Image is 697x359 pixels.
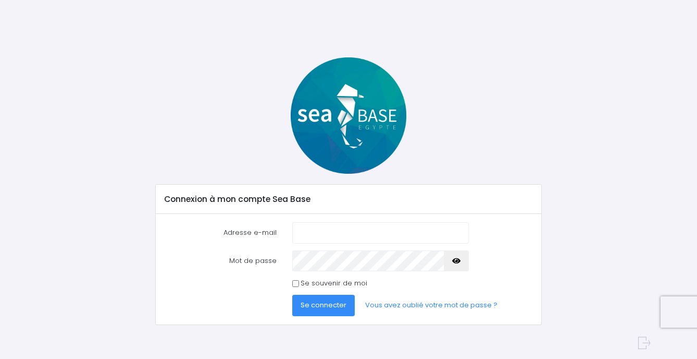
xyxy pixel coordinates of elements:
label: Mot de passe [156,250,284,271]
label: Se souvenir de moi [301,278,367,289]
button: Se connecter [292,295,355,316]
div: Connexion à mon compte Sea Base [156,185,541,214]
label: Adresse e-mail [156,222,284,243]
a: Vous avez oublié votre mot de passe ? [357,295,506,316]
span: Se connecter [301,300,346,310]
